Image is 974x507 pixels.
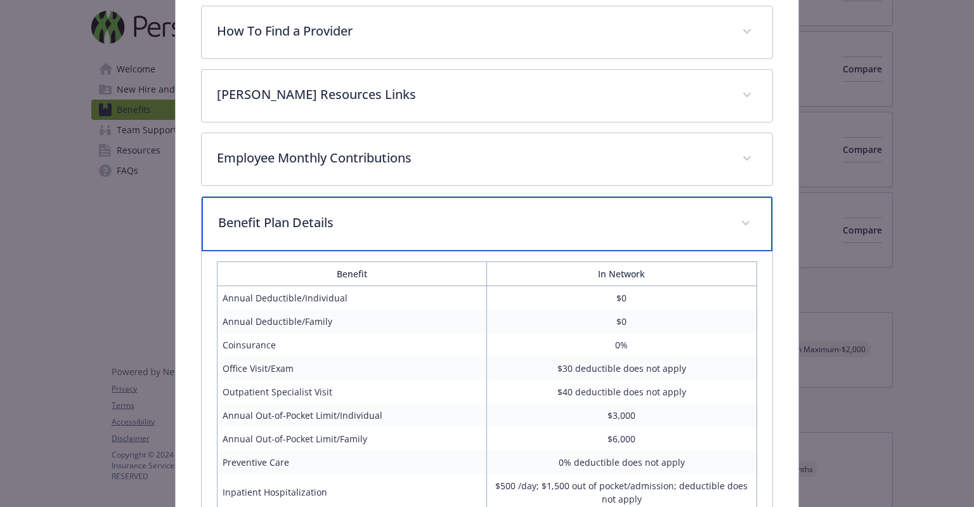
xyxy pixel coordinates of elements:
td: Outpatient Specialist Visit [218,380,487,404]
td: Coinsurance [218,333,487,357]
td: Annual Out-of-Pocket Limit/Family [218,427,487,451]
div: Benefit Plan Details [202,197,772,251]
td: Annual Deductible/Individual [218,286,487,310]
p: Employee Monthly Contributions [217,148,726,168]
td: 0% deductible does not apply [487,451,756,474]
p: Benefit Plan Details [218,213,725,232]
td: Annual Out-of-Pocket Limit/Individual [218,404,487,427]
th: Benefit [218,261,487,286]
td: $6,000 [487,427,756,451]
td: $0 [487,310,756,333]
p: How To Find a Provider [217,22,726,41]
td: 0% [487,333,756,357]
th: In Network [487,261,756,286]
td: $0 [487,286,756,310]
td: Preventive Care [218,451,487,474]
td: $3,000 [487,404,756,427]
td: $30 deductible does not apply [487,357,756,380]
div: How To Find a Provider [202,6,772,58]
div: [PERSON_NAME] Resources Links [202,70,772,122]
td: $40 deductible does not apply [487,380,756,404]
div: Employee Monthly Contributions [202,133,772,185]
td: Annual Deductible/Family [218,310,487,333]
p: [PERSON_NAME] Resources Links [217,85,726,104]
td: Office Visit/Exam [218,357,487,380]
